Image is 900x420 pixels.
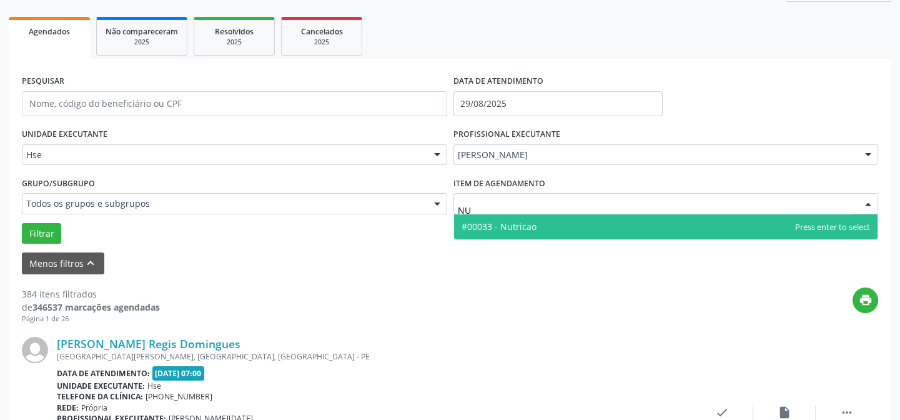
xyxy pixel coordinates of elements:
[859,293,873,307] i: print
[778,406,791,419] i: insert_drive_file
[32,301,160,313] strong: 346537 marcações agendadas
[203,37,265,47] div: 2025
[57,368,150,379] b: Data de atendimento:
[22,301,160,314] div: de
[840,406,854,419] i: 
[453,91,663,116] input: Selecione um intervalo
[29,26,70,37] span: Agendados
[715,406,729,419] i: check
[57,391,143,402] b: Telefone da clínica:
[462,221,537,232] span: #00033 - Nutricao
[22,91,447,116] input: Nome, código do beneficiário ou CPF
[22,314,160,324] div: Página 1 de 26
[26,197,422,210] span: Todos os grupos e subgrupos
[57,337,240,351] a: [PERSON_NAME] Regis Domingues
[458,197,853,222] input: Selecionar procedimento
[290,37,353,47] div: 2025
[215,26,254,37] span: Resolvidos
[453,174,545,193] label: Item de agendamento
[22,174,95,193] label: Grupo/Subgrupo
[57,381,145,391] b: Unidade executante:
[84,256,97,270] i: keyboard_arrow_up
[147,381,161,391] span: Hse
[26,149,422,161] span: Hse
[453,125,560,144] label: PROFISSIONAL EXECUTANTE
[106,26,178,37] span: Não compareceram
[458,149,853,161] span: [PERSON_NAME]
[22,125,107,144] label: UNIDADE EXECUTANTE
[453,72,543,91] label: DATA DE ATENDIMENTO
[22,223,61,244] button: Filtrar
[22,337,48,363] img: img
[22,252,104,274] button: Menos filtroskeyboard_arrow_up
[301,26,343,37] span: Cancelados
[853,287,878,313] button: print
[152,366,205,381] span: [DATE] 07:00
[81,402,107,413] span: Própria
[106,37,178,47] div: 2025
[57,351,691,362] div: [GEOGRAPHIC_DATA][PERSON_NAME], [GEOGRAPHIC_DATA], [GEOGRAPHIC_DATA] - PE
[146,391,212,402] span: [PHONE_NUMBER]
[22,72,64,91] label: PESQUISAR
[22,287,160,301] div: 384 itens filtrados
[57,402,79,413] b: Rede:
